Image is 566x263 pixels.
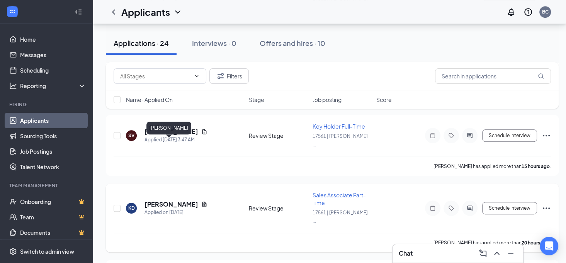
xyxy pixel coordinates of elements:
[216,71,225,81] svg: Filter
[428,132,437,139] svg: Note
[505,247,517,260] button: Minimize
[20,82,87,90] div: Reporting
[465,205,474,211] svg: ActiveChat
[20,248,74,255] div: Switch to admin view
[435,68,551,84] input: Search in applications
[144,200,198,209] h5: [PERSON_NAME]
[542,131,551,140] svg: Ellipses
[144,127,198,136] h5: [PERSON_NAME]
[20,47,86,63] a: Messages
[477,247,489,260] button: ComposeMessage
[20,209,86,225] a: TeamCrown
[128,205,135,211] div: KD
[9,248,17,255] svg: Settings
[313,192,366,206] span: Sales Associate Part-Time
[542,8,549,15] div: BC
[144,209,207,216] div: Applied on [DATE]
[491,247,503,260] button: ChevronUp
[478,249,488,258] svg: ComposeMessage
[433,163,551,170] p: [PERSON_NAME] has applied more than .
[9,182,85,189] div: Team Management
[146,122,191,134] div: [PERSON_NAME]
[249,132,308,139] div: Review Stage
[120,72,190,80] input: All Stages
[20,113,86,128] a: Applicants
[482,202,537,214] button: Schedule Interview
[121,5,170,19] h1: Applicants
[447,132,456,139] svg: Tag
[128,132,134,139] div: SV
[20,159,86,175] a: Talent Network
[313,96,342,104] span: Job posting
[507,7,516,17] svg: Notifications
[201,129,207,135] svg: Document
[428,205,437,211] svg: Note
[192,38,236,48] div: Interviews · 0
[173,7,182,17] svg: ChevronDown
[20,225,86,240] a: DocumentsCrown
[9,82,17,90] svg: Analysis
[20,63,86,78] a: Scheduling
[20,128,86,144] a: Sourcing Tools
[20,144,86,159] a: Job Postings
[249,96,264,104] span: Stage
[447,205,456,211] svg: Tag
[465,132,474,139] svg: ActiveChat
[313,210,368,224] span: 17561 | [PERSON_NAME] ...
[538,73,544,79] svg: MagnifyingGlass
[542,204,551,213] svg: Ellipses
[20,32,86,47] a: Home
[201,201,207,207] svg: Document
[144,136,207,144] div: Applied [DATE] 3:47 AM
[8,8,16,15] svg: WorkstreamLogo
[209,68,249,84] button: Filter Filters
[524,7,533,17] svg: QuestionInfo
[482,129,537,142] button: Schedule Interview
[114,38,169,48] div: Applications · 24
[522,163,550,169] b: 15 hours ago
[399,249,413,258] h3: Chat
[194,73,200,79] svg: ChevronDown
[506,249,515,258] svg: Minimize
[20,194,86,209] a: OnboardingCrown
[433,239,551,246] p: [PERSON_NAME] has applied more than .
[522,240,550,246] b: 20 hours ago
[376,96,392,104] span: Score
[540,237,558,255] div: Open Intercom Messenger
[313,133,368,148] span: 17561 | [PERSON_NAME] ...
[260,38,325,48] div: Offers and hires · 10
[313,123,365,130] span: Key Holder Full-Time
[109,7,118,17] svg: ChevronLeft
[126,96,173,104] span: Name · Applied On
[249,204,308,212] div: Review Stage
[9,101,85,108] div: Hiring
[492,249,501,258] svg: ChevronUp
[75,8,82,16] svg: Collapse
